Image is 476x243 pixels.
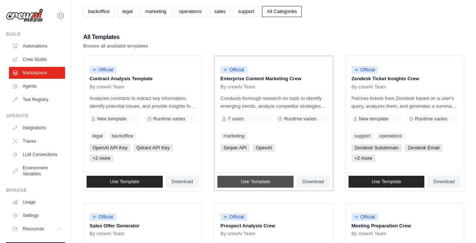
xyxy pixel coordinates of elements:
[262,6,302,17] a: All Categories
[352,75,458,82] p: Zendesk Ticket Insights Crew
[220,222,327,230] p: Prospect Analysis Crew
[90,84,124,90] span: By crewAI Team
[9,40,65,52] a: Automations
[90,66,116,74] span: Official
[405,144,443,152] span: Zendesk Email
[90,155,113,162] span: +2 more
[90,132,106,140] a: legal
[220,66,247,74] span: Official
[90,231,124,237] span: By crewAI Team
[352,144,402,152] span: Zendesk Subdomain
[352,94,458,110] p: Fetches tickets from Zendesk based on a user's query, analyzes them, and generates a summary. Out...
[83,32,148,42] h2: All Templates
[23,226,44,232] span: Resources
[9,80,65,92] a: Agents
[220,213,247,221] span: Official
[217,176,294,188] a: Use Template
[220,144,250,152] span: Serper API
[352,155,375,162] span: +2 more
[352,213,378,221] span: Official
[6,113,65,119] div: Operate
[297,176,330,188] a: Download
[9,94,65,106] a: Tool Registry
[83,6,114,17] a: backoffice
[172,179,193,185] span: Download
[9,162,65,180] a: Environment Variables
[427,176,461,188] a: Download
[6,9,43,23] img: Logo
[140,6,171,17] a: marketing
[9,54,65,65] a: Crew Studio
[9,210,65,221] a: Settings
[9,135,65,147] a: Traces
[9,149,65,161] a: LLM Connections
[433,179,455,185] span: Download
[117,6,137,17] a: legal
[109,132,136,140] a: backoffice
[352,231,386,237] span: By crewAI Team
[6,31,65,37] div: Build
[352,66,378,74] span: Official
[9,67,65,79] a: Marketplace
[253,144,275,152] span: OpenAI
[90,222,196,230] p: Sales Offer Generator
[220,132,247,140] a: marketing
[9,196,65,208] a: Usage
[352,222,458,230] p: Meeting Preparation Crew
[87,176,163,188] a: Use Template
[90,144,130,152] span: OpenAI API Key
[83,42,148,50] p: Browse all available templates
[220,84,255,90] span: By crewAI Team
[302,179,324,185] span: Download
[133,144,173,152] span: Qdrant API Key
[110,179,139,185] span: Use Template
[220,231,255,237] span: By crewAI Team
[284,116,316,122] span: Runtime varies
[220,75,327,82] p: Enterprise Content Marketing Crew
[9,223,65,235] button: Resources
[210,6,230,17] a: sales
[376,132,405,140] a: operations
[359,116,388,122] span: New template
[372,179,401,185] span: Use Template
[228,116,244,122] span: 7 users
[352,132,373,140] a: support
[349,176,425,188] a: Use Template
[166,176,199,188] a: Download
[352,84,386,90] span: By crewAI Team
[9,122,65,134] a: Integrations
[415,116,447,122] span: Runtime varies
[153,116,185,122] span: Runtime varies
[241,179,270,185] span: Use Template
[233,6,259,17] a: support
[90,75,196,82] p: Contract Analysis Template
[90,213,116,221] span: Official
[97,116,126,122] span: New template
[220,94,327,110] p: Conducts thorough research on topic to identify emerging trends, analyze competitor strategies, a...
[90,94,196,110] p: Analyzes contracts to extract key information, identify potential issues, and provide insights fo...
[174,6,207,17] a: operations
[6,187,65,193] div: Manage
